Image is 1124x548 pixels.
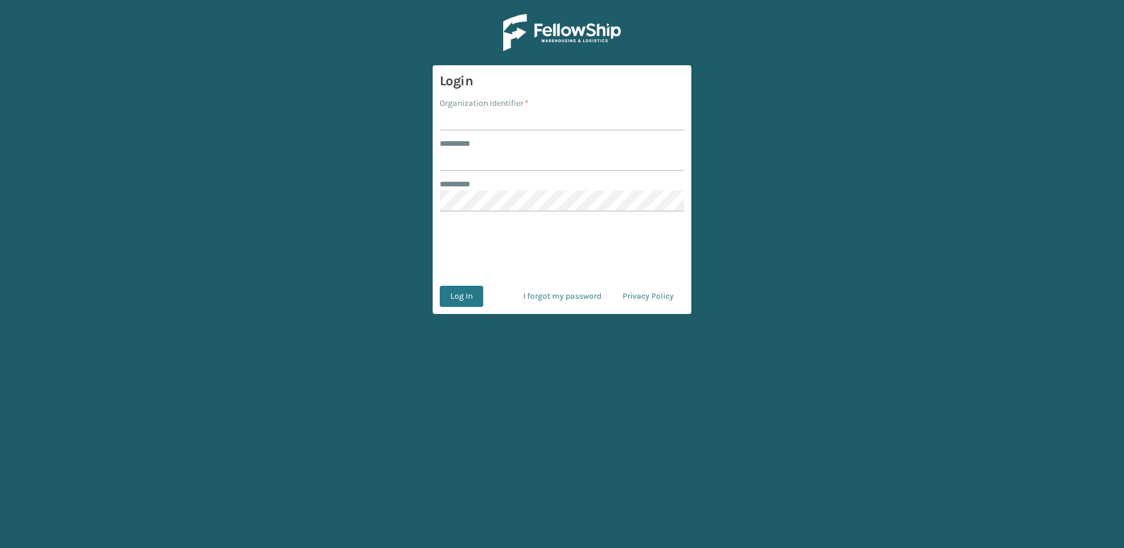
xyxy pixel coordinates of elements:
[473,226,651,272] iframe: reCAPTCHA
[503,14,621,51] img: Logo
[612,286,684,307] a: Privacy Policy
[513,286,612,307] a: I forgot my password
[440,72,684,90] h3: Login
[440,286,483,307] button: Log In
[440,97,528,109] label: Organization Identifier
